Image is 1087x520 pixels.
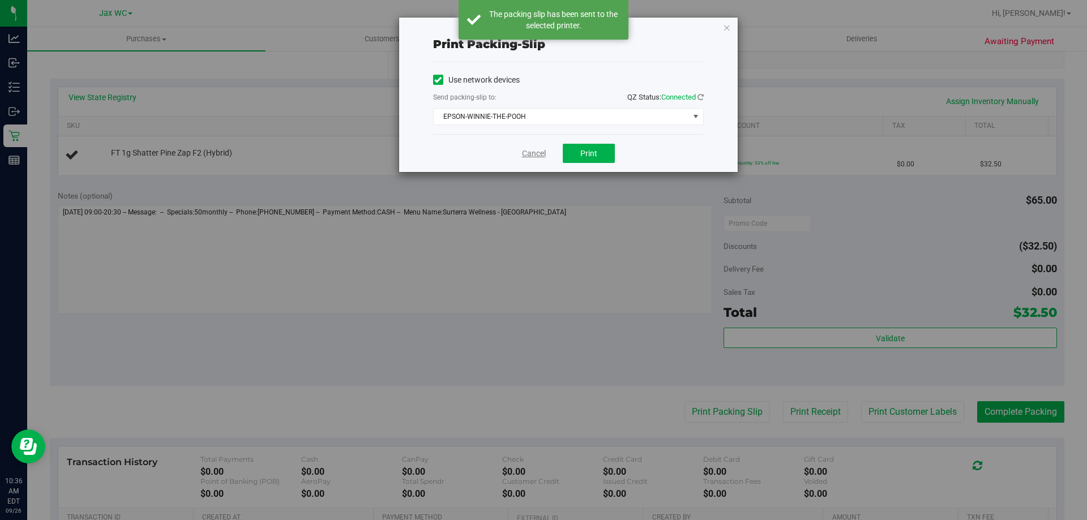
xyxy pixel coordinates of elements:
[433,92,497,102] label: Send packing-slip to:
[563,144,615,163] button: Print
[688,109,703,124] span: select
[580,149,597,158] span: Print
[487,8,620,31] div: The packing slip has been sent to the selected printer.
[434,109,689,124] span: EPSON-WINNIE-THE-POOH
[433,37,545,51] span: Print packing-slip
[661,93,696,101] span: Connected
[433,74,520,86] label: Use network devices
[627,93,704,101] span: QZ Status:
[11,429,45,463] iframe: Resource center
[522,148,546,160] a: Cancel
